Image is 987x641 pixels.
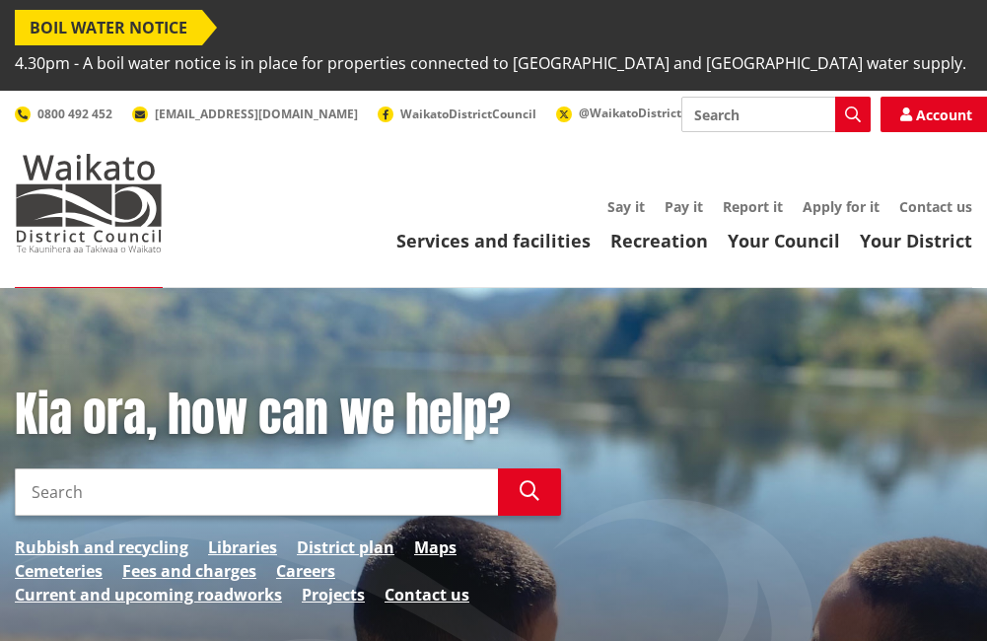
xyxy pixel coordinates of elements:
a: Report it [723,197,783,216]
a: 0800 492 452 [15,106,112,122]
span: @WaikatoDistrict [579,105,681,121]
h1: Kia ora, how can we help? [15,387,561,444]
a: WaikatoDistrictCouncil [378,106,536,122]
a: Current and upcoming roadworks [15,583,282,606]
a: Say it [607,197,645,216]
span: 0800 492 452 [37,106,112,122]
span: WaikatoDistrictCouncil [400,106,536,122]
span: BOIL WATER NOTICE [15,10,202,45]
input: Search input [15,468,498,516]
a: Maps [414,535,457,559]
input: Search input [681,97,871,132]
a: @WaikatoDistrict [556,105,681,121]
span: [EMAIL_ADDRESS][DOMAIN_NAME] [155,106,358,122]
a: Pay it [665,197,703,216]
a: Your District [860,229,972,252]
a: Careers [276,559,335,583]
a: Libraries [208,535,277,559]
a: Cemeteries [15,559,103,583]
a: Rubbish and recycling [15,535,188,559]
a: Contact us [385,583,469,606]
a: Recreation [610,229,708,252]
a: Contact us [899,197,972,216]
a: Apply for it [803,197,880,216]
a: Services and facilities [396,229,591,252]
a: Your Council [728,229,840,252]
span: 4.30pm - A boil water notice is in place for properties connected to [GEOGRAPHIC_DATA] and [GEOGR... [15,45,966,81]
a: Projects [302,583,365,606]
a: District plan [297,535,394,559]
img: Waikato District Council - Te Kaunihera aa Takiwaa o Waikato [15,154,163,252]
a: [EMAIL_ADDRESS][DOMAIN_NAME] [132,106,358,122]
a: Fees and charges [122,559,256,583]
